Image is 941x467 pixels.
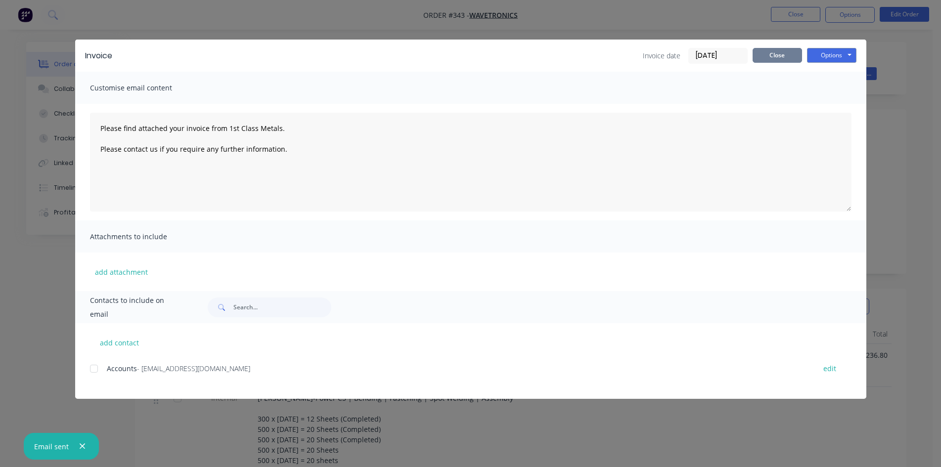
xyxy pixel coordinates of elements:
[137,364,250,373] span: - [EMAIL_ADDRESS][DOMAIN_NAME]
[34,441,69,452] div: Email sent
[90,294,183,321] span: Contacts to include on email
[90,81,199,95] span: Customise email content
[817,362,842,375] button: edit
[90,335,149,350] button: add contact
[90,230,199,244] span: Attachments to include
[753,48,802,63] button: Close
[807,48,856,63] button: Options
[107,364,137,373] span: Accounts
[643,50,680,61] span: Invoice date
[90,264,153,279] button: add attachment
[90,113,851,212] textarea: Please find attached your invoice from 1st Class Metals. Please contact us if you require any fur...
[233,297,331,317] input: Search...
[85,50,112,62] div: Invoice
